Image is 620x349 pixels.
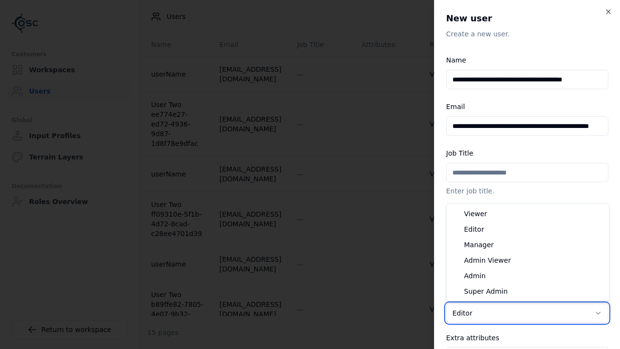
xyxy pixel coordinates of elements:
span: Editor [464,224,484,234]
span: Admin [464,271,486,281]
span: Admin Viewer [464,255,511,265]
span: Manager [464,240,494,250]
span: Viewer [464,209,487,219]
span: Super Admin [464,286,508,296]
